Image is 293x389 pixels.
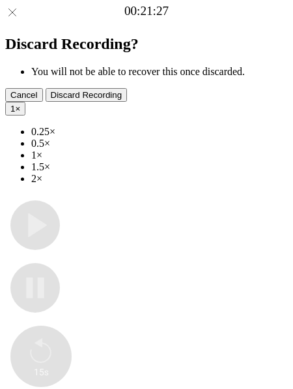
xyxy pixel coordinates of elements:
button: Discard Recording [46,88,128,102]
li: 2× [31,173,288,185]
button: Cancel [5,88,43,102]
a: 00:21:27 [124,4,169,18]
li: 0.5× [31,138,288,149]
h2: Discard Recording? [5,35,288,53]
button: 1× [5,102,25,116]
li: 0.25× [31,126,288,138]
li: 1.5× [31,161,288,173]
li: 1× [31,149,288,161]
li: You will not be able to recover this once discarded. [31,66,288,78]
span: 1 [10,104,15,114]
